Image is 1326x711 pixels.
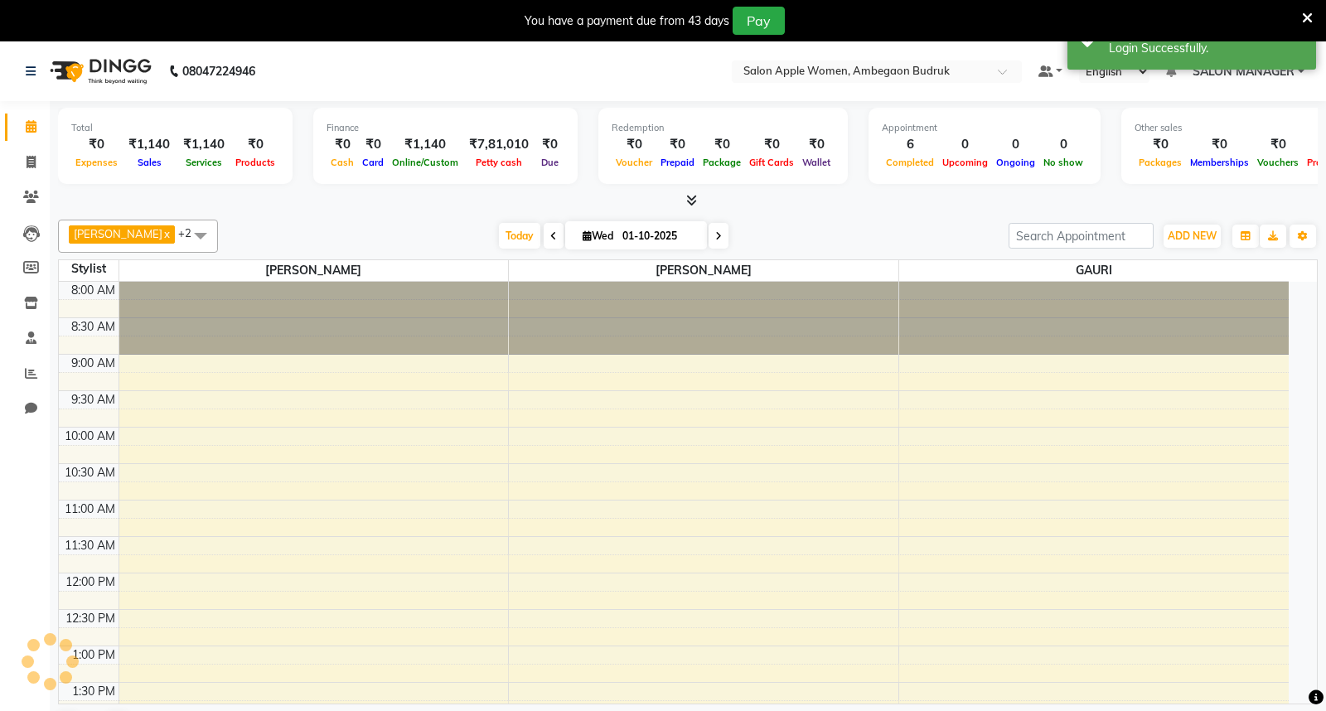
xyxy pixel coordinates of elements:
span: [PERSON_NAME] [74,227,162,240]
div: Stylist [59,260,119,278]
span: SALON MANAGER [1193,63,1295,80]
input: Search Appointment [1009,223,1154,249]
div: 9:00 AM [68,355,119,372]
div: 12:00 PM [62,573,119,591]
span: Online/Custom [388,157,462,168]
div: 0 [1039,135,1087,154]
span: Package [699,157,745,168]
div: ₹0 [745,135,798,154]
span: Gift Cards [745,157,798,168]
span: Card [358,157,388,168]
button: Pay [733,7,785,35]
div: ₹0 [535,135,564,154]
div: 0 [938,135,992,154]
b: 08047224946 [182,48,255,94]
span: [PERSON_NAME] [509,260,898,281]
div: Login Successfully. [1109,40,1304,57]
div: ₹0 [798,135,835,154]
div: Appointment [882,121,1087,135]
span: GAURI [899,260,1289,281]
div: 9:30 AM [68,391,119,409]
span: Wallet [798,157,835,168]
div: ₹0 [1135,135,1186,154]
div: 8:00 AM [68,282,119,299]
div: ₹0 [71,135,122,154]
div: 8:30 AM [68,318,119,336]
div: ₹0 [1186,135,1253,154]
a: x [162,227,170,240]
div: 10:30 AM [61,464,119,481]
span: Expenses [71,157,122,168]
span: Services [181,157,226,168]
input: 2025-10-01 [617,224,700,249]
div: ₹0 [358,135,388,154]
div: ₹0 [656,135,699,154]
span: Sales [133,157,166,168]
div: ₹1,140 [388,135,462,154]
span: [PERSON_NAME] [119,260,509,281]
div: 0 [992,135,1039,154]
div: Redemption [612,121,835,135]
div: 11:30 AM [61,537,119,554]
div: Total [71,121,279,135]
div: 12:30 PM [62,610,119,627]
span: Upcoming [938,157,992,168]
span: Due [537,157,563,168]
span: Wed [578,230,617,242]
span: Voucher [612,157,656,168]
div: 6 [882,135,938,154]
div: ₹7,81,010 [462,135,535,154]
span: Cash [327,157,358,168]
div: 1:00 PM [69,646,119,664]
div: 11:00 AM [61,501,119,518]
div: ₹1,140 [122,135,177,154]
span: Completed [882,157,938,168]
div: ₹1,140 [177,135,231,154]
div: ₹0 [699,135,745,154]
img: logo [42,48,156,94]
div: 10:00 AM [61,428,119,445]
div: You have a payment due from 43 days [525,12,729,30]
span: +2 [178,226,204,239]
span: Packages [1135,157,1186,168]
div: ₹0 [231,135,279,154]
div: ₹0 [327,135,358,154]
div: Finance [327,121,564,135]
button: ADD NEW [1164,225,1221,248]
div: ₹0 [1253,135,1303,154]
span: Petty cash [472,157,526,168]
span: Vouchers [1253,157,1303,168]
span: Prepaid [656,157,699,168]
span: ADD NEW [1168,230,1217,242]
div: 1:30 PM [69,683,119,700]
div: ₹0 [612,135,656,154]
span: Ongoing [992,157,1039,168]
span: No show [1039,157,1087,168]
span: Memberships [1186,157,1253,168]
span: Products [231,157,279,168]
span: Today [499,223,540,249]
